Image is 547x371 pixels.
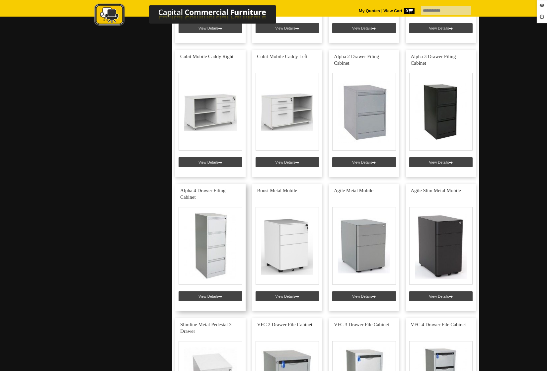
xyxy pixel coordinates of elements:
[76,3,308,30] a: Capital Commercial Furniture Logo
[359,9,380,13] a: My Quotes
[404,8,415,14] span: 0
[383,9,415,13] strong: View Cart
[76,3,308,28] img: Capital Commercial Furniture Logo
[382,9,415,13] a: View Cart0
